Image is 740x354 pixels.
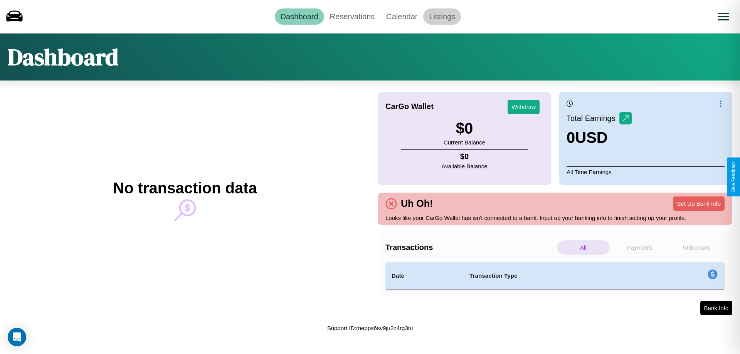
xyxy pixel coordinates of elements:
p: Available Balance [442,161,488,171]
p: Current Balance [444,137,485,148]
h4: CarGo Wallet [385,102,434,111]
p: Looks like your CarGo Wallet has isn't connected to a bank. Input up your banking info to finish ... [385,213,725,223]
p: All Time Earnings [567,166,725,177]
p: Withdraws [670,240,723,255]
h1: Dashboard [8,41,118,73]
h4: Transactions [385,243,555,252]
h4: Transaction Type [469,271,644,280]
h3: 0 USD [567,129,632,146]
a: Calendar [380,8,423,25]
a: Reservations [324,8,381,25]
h4: $ 0 [442,152,488,161]
h3: $ 0 [444,120,485,137]
h2: No transaction data [113,180,257,197]
h4: Date [392,271,457,280]
p: Support ID: mepps6sv9ju2z4rg3tu [327,323,413,333]
div: Give Feedback [731,161,736,193]
button: Bank Info [700,301,732,315]
h4: Uh Oh! [397,198,437,209]
table: simple table [385,262,725,289]
a: Listings [423,8,461,25]
a: Dashboard [275,8,324,25]
button: Withdraw [508,100,540,114]
p: Total Earnings [567,111,619,125]
p: Payments [614,240,666,255]
p: All [557,240,610,255]
button: Open menu [713,6,734,27]
button: Set Up Bank Info [673,196,725,211]
div: Open Intercom Messenger [8,328,26,346]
